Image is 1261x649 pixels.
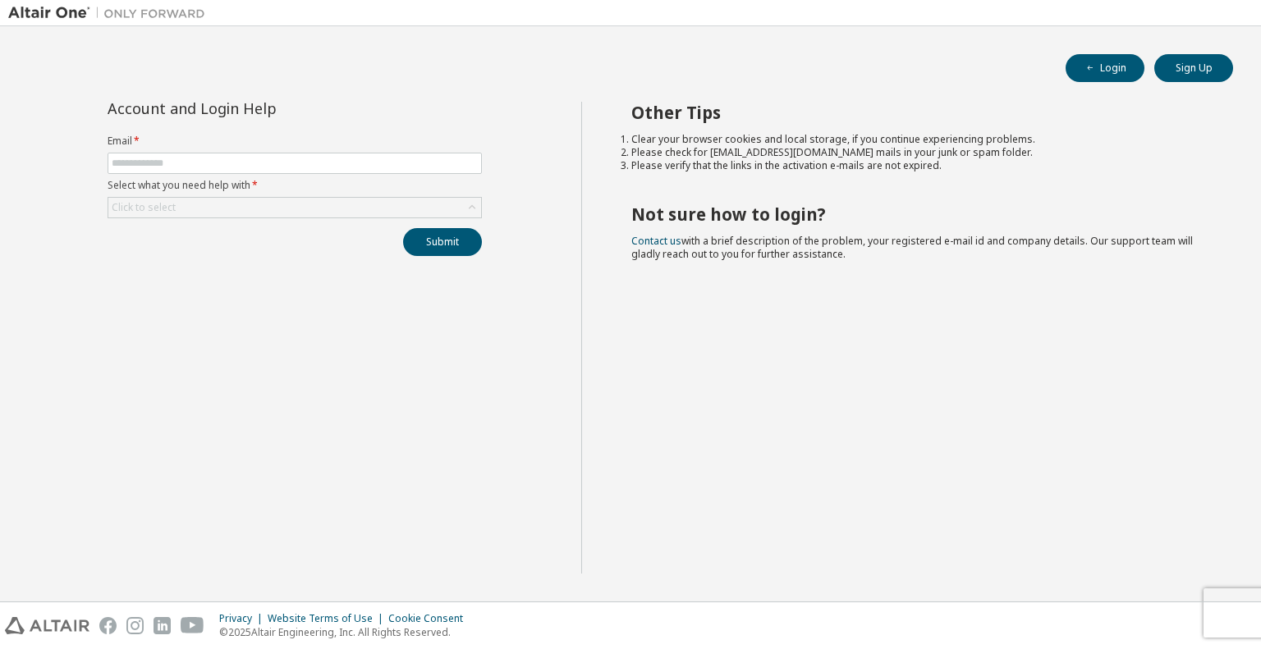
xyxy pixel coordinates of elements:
div: Privacy [219,612,268,625]
li: Clear your browser cookies and local storage, if you continue experiencing problems. [631,133,1204,146]
a: Contact us [631,234,681,248]
button: Submit [403,228,482,256]
h2: Not sure how to login? [631,203,1204,225]
div: Account and Login Help [108,102,407,115]
img: facebook.svg [99,617,117,634]
span: with a brief description of the problem, your registered e-mail id and company details. Our suppo... [631,234,1193,261]
img: instagram.svg [126,617,144,634]
div: Website Terms of Use [268,612,388,625]
p: © 2025 Altair Engineering, Inc. All Rights Reserved. [219,625,473,639]
label: Email [108,135,482,148]
img: youtube.svg [181,617,204,634]
button: Login [1066,54,1144,82]
img: altair_logo.svg [5,617,89,634]
img: linkedin.svg [154,617,171,634]
div: Click to select [108,198,481,217]
label: Select what you need help with [108,179,482,192]
div: Click to select [112,201,176,214]
li: Please verify that the links in the activation e-mails are not expired. [631,159,1204,172]
div: Cookie Consent [388,612,473,625]
img: Altair One [8,5,213,21]
li: Please check for [EMAIL_ADDRESS][DOMAIN_NAME] mails in your junk or spam folder. [631,146,1204,159]
button: Sign Up [1154,54,1233,82]
h2: Other Tips [631,102,1204,123]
